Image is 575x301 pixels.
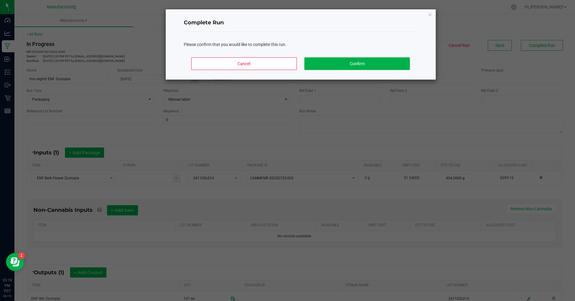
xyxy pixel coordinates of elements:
[191,57,297,70] button: Cancel
[6,253,24,271] iframe: Resource center
[184,19,418,27] h4: Complete Run
[304,57,410,70] button: Confirm
[184,41,418,48] div: Please confirm that you would like to complete this run.
[428,11,432,18] button: Close
[18,252,25,259] iframe: Resource center unread badge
